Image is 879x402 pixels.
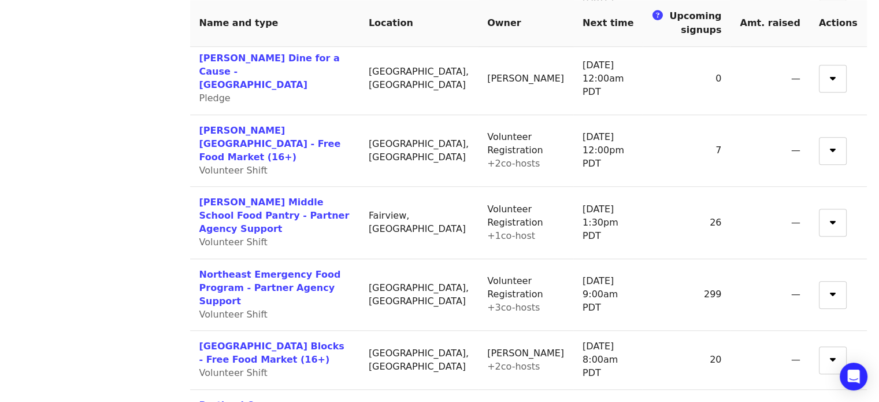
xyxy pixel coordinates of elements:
[487,360,564,374] div: + 2 co-host s
[478,187,573,259] td: Volunteer Registration
[652,72,721,86] div: 0
[573,331,643,390] td: [DATE] 8:00am PDT
[369,347,469,374] div: [GEOGRAPHIC_DATA], [GEOGRAPHIC_DATA]
[199,93,231,104] span: Pledge
[830,143,836,154] i: sort-down icon
[199,269,341,307] a: Northeast Emergency Food Program - Partner Agency Support
[573,187,643,259] td: [DATE] 1:30pm PDT
[740,72,800,86] div: —
[652,288,721,301] div: 299
[573,115,643,187] td: [DATE] 12:00pm PDT
[652,9,662,22] i: question-circle icon
[478,331,573,390] td: [PERSON_NAME]
[199,197,350,234] a: [PERSON_NAME] Middle School Food Pantry - Partner Agency Support
[573,43,643,115] td: [DATE] 12:00am PDT
[740,17,800,28] span: Amt. raised
[740,288,800,301] div: —
[199,237,268,248] span: Volunteer Shift
[740,144,800,157] div: —
[487,230,564,243] div: + 1 co-host
[669,10,721,35] span: Upcoming signups
[830,215,836,226] i: sort-down icon
[830,71,836,82] i: sort-down icon
[199,125,341,163] a: [PERSON_NAME][GEOGRAPHIC_DATA] - Free Food Market (16+)
[652,216,721,230] div: 26
[199,309,268,320] span: Volunteer Shift
[487,157,564,171] div: + 2 co-host s
[652,353,721,367] div: 20
[840,363,867,390] div: Open Intercom Messenger
[199,53,340,90] a: [PERSON_NAME] Dine for a Cause - [GEOGRAPHIC_DATA]
[740,353,800,367] div: —
[740,216,800,230] div: —
[369,138,469,164] div: [GEOGRAPHIC_DATA], [GEOGRAPHIC_DATA]
[369,282,469,308] div: [GEOGRAPHIC_DATA], [GEOGRAPHIC_DATA]
[573,259,643,331] td: [DATE] 9:00am PDT
[199,367,268,378] span: Volunteer Shift
[369,209,469,236] div: Fairview, [GEOGRAPHIC_DATA]
[369,65,469,92] div: [GEOGRAPHIC_DATA], [GEOGRAPHIC_DATA]
[199,165,268,176] span: Volunteer Shift
[830,352,836,363] i: sort-down icon
[478,259,573,331] td: Volunteer Registration
[830,287,836,298] i: sort-down icon
[478,43,573,115] td: [PERSON_NAME]
[199,341,344,365] a: [GEOGRAPHIC_DATA] Blocks - Free Food Market (16+)
[487,301,564,315] div: + 3 co-host s
[478,115,573,187] td: Volunteer Registration
[652,144,721,157] div: 7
